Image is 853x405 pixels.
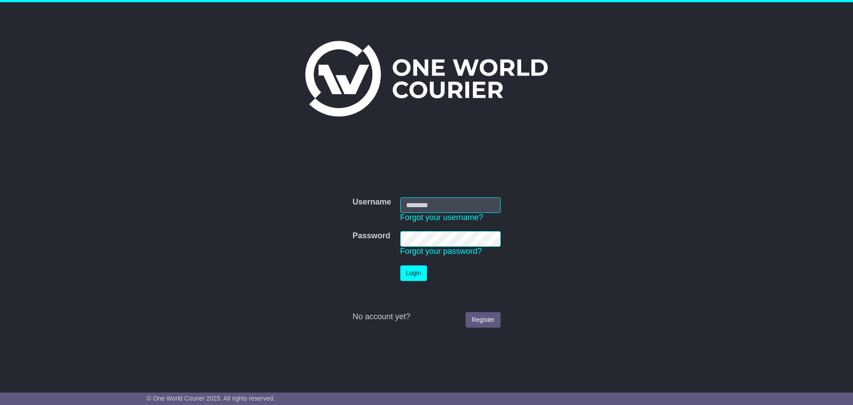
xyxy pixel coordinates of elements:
img: One World [305,41,548,116]
a: Forgot your username? [400,213,483,222]
a: Forgot your password? [400,247,482,256]
label: Username [352,197,391,207]
div: No account yet? [352,312,500,322]
label: Password [352,231,390,241]
button: Login [400,265,427,281]
a: Register [466,312,500,328]
span: © One World Courier 2025. All rights reserved. [147,395,275,402]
